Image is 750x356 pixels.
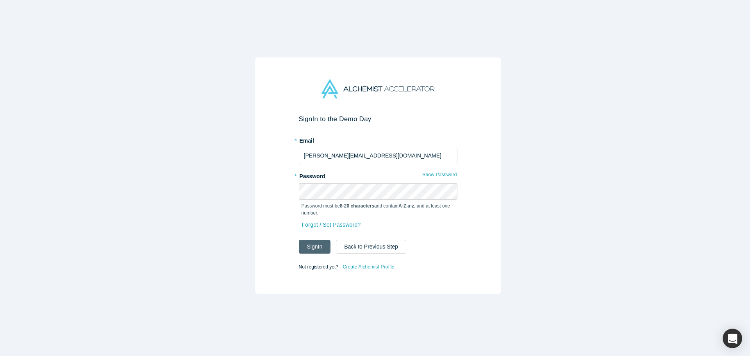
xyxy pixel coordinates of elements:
button: Back to Previous Step [336,240,406,254]
label: Password [299,170,457,181]
span: Not registered yet? [299,264,338,269]
a: Create Alchemist Profile [342,262,395,272]
label: Email [299,134,457,145]
p: Password must be and contain , , and at least one number. [302,202,455,216]
button: Show Password [422,170,457,180]
strong: a-z [407,203,414,209]
a: Forgot / Set Password? [302,218,361,232]
img: Alchemist Accelerator Logo [321,79,434,98]
strong: A-Z [398,203,406,209]
h2: Sign In to the Demo Day [299,115,457,123]
strong: 8-20 characters [340,203,374,209]
button: SignIn [299,240,331,254]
